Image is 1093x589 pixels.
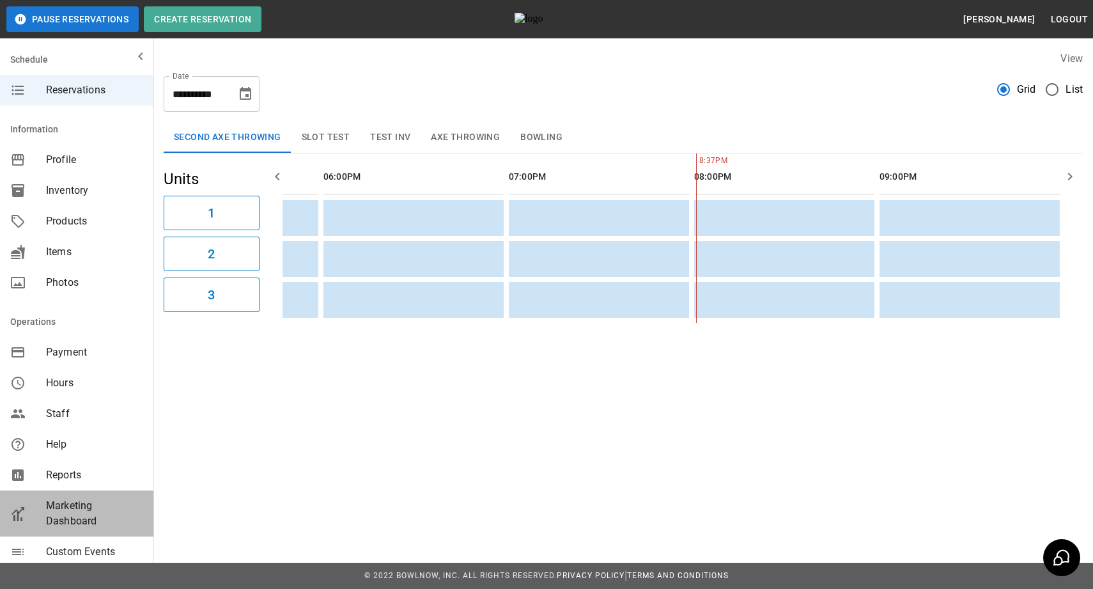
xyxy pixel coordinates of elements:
th: 07:00PM [509,159,689,195]
span: Staff [46,406,143,421]
span: Products [46,214,143,229]
h6: 1 [208,203,215,223]
img: logo [515,13,585,26]
span: Photos [46,275,143,290]
a: Privacy Policy [557,571,624,580]
span: Payment [46,345,143,360]
button: Bowling [510,122,573,153]
button: [PERSON_NAME] [958,8,1040,31]
span: Reports [46,467,143,483]
span: Grid [1017,82,1036,97]
h6: 2 [208,244,215,264]
span: Items [46,244,143,260]
button: 3 [164,278,260,312]
span: Hours [46,375,143,391]
a: Terms and Conditions [627,571,729,580]
h5: Units [164,169,260,189]
th: 06:00PM [323,159,504,195]
button: 1 [164,196,260,230]
span: Reservations [46,82,143,98]
span: Custom Events [46,544,143,560]
span: Inventory [46,183,143,198]
span: © 2022 BowlNow, Inc. All Rights Reserved. [364,571,557,580]
span: Marketing Dashboard [46,498,143,529]
button: Axe Throwing [421,122,510,153]
span: 8:37PM [696,155,699,168]
button: Pause Reservations [6,6,139,32]
div: inventory tabs [164,122,1083,153]
span: Profile [46,152,143,168]
button: Slot Test [291,122,360,153]
button: Create Reservation [144,6,261,32]
th: 08:00PM [694,159,874,195]
button: test inv [360,122,421,153]
button: Logout [1046,8,1093,31]
label: View [1060,52,1083,65]
button: 2 [164,237,260,271]
h6: 3 [208,285,215,305]
span: List [1066,82,1083,97]
th: 09:00PM [880,159,1060,195]
button: Second Axe Throwing [164,122,291,153]
span: Help [46,437,143,452]
button: Choose date, selected date is Oct 7, 2025 [233,81,258,107]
